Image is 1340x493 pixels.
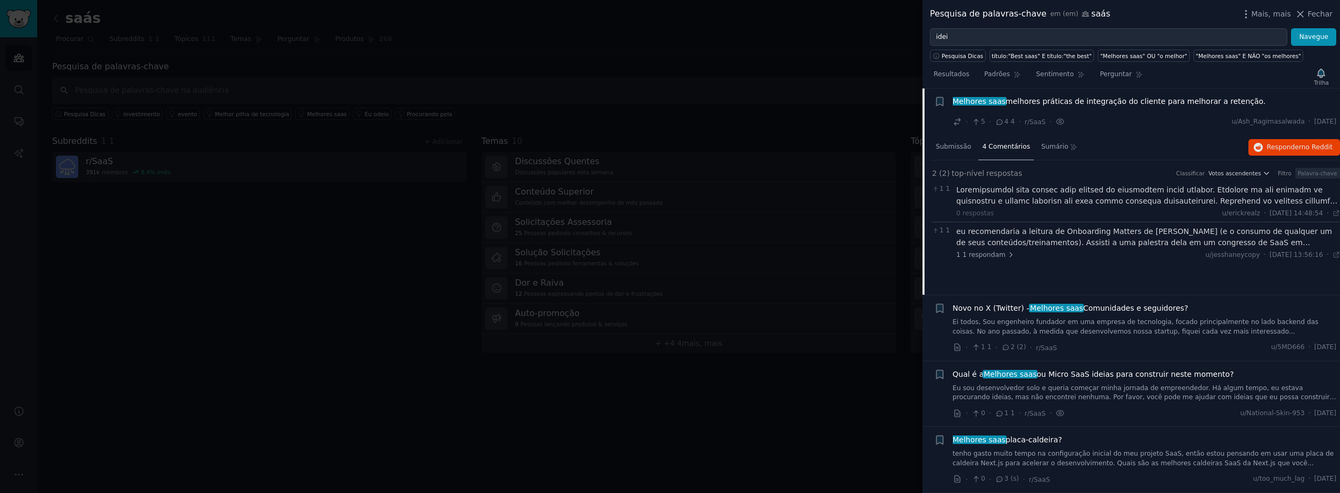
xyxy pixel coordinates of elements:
[1270,209,1323,219] span: [DATE] 14:48:54
[966,116,968,127] span: ·
[1100,70,1132,79] span: Perguntar
[971,343,991,352] span: 1 1
[1049,116,1051,127] span: ·
[930,66,973,88] a: Resultados
[934,70,969,79] span: Resultados
[984,70,1010,79] span: Padrões
[1032,66,1089,88] a: Sentimento
[989,116,991,127] span: ·
[971,474,985,484] span: 0
[1018,408,1020,419] span: ·
[1096,66,1147,88] a: Perguntar
[1196,52,1301,60] div: "Melhores saas" E NÃO "os melhores"
[1023,474,1025,485] span: ·
[1025,410,1046,417] span: r/SaaS
[992,52,1092,60] div: título:"Best saas" E título:"the best"
[932,168,950,179] span: 2 (2)
[1208,169,1261,177] span: Votos ascendentes
[932,184,951,194] span: 1 1
[953,303,1188,314] a: Novo no X (Twitter) –Melhores saasComunidades e seguidores?
[1248,139,1340,156] button: Responderno Reddit
[1309,343,1311,352] span: ·
[1308,9,1333,20] span: Fechar
[930,50,986,62] button: Pesquisa Dicas
[995,409,1015,418] span: 1 1
[942,52,983,60] span: Pesquisa Dicas
[966,408,968,419] span: ·
[989,408,991,419] span: ·
[1264,250,1266,260] span: ·
[995,117,1015,127] span: 4 4
[1271,343,1305,352] span: u/5MD666
[1295,168,1340,179] input: Palavra-chave
[953,369,1234,380] a: Qual é aMelhores saasou Micro SaaS ideias para construir neste momento?
[1295,9,1333,20] button: Fechar
[981,66,1025,88] a: Padrões
[1029,304,1084,312] span: Melhores saas
[1001,343,1026,352] span: 2 (2)
[932,226,951,236] span: 1 1
[1252,9,1291,20] span: Mais, mais
[1098,50,1189,62] a: "Melhores saas" OU "o melhor"
[1029,342,1032,353] span: ·
[1194,50,1304,62] a: "Melhores saas" E NÃO "os melhores"
[953,96,1266,107] a: Melhores saasmelhores práticas de integração do cliente para melhorar a retenção.
[1240,409,1304,418] span: u/National-Skin-953
[1050,10,1078,19] span: em (em)
[953,384,1337,402] a: Eu sou desenvolvedor solo e queria começar minha jornada de empreendedor. Há algum tempo, eu esta...
[930,28,1287,46] input: Experimente uma palavra-chave relacionada ao seu negócio
[986,168,1022,179] span: respostas
[953,434,1063,446] a: Melhores saasplaca-caldeira?
[1232,117,1305,127] span: u/Ash_Ragimasalwada
[1049,408,1051,419] span: ·
[1314,343,1336,352] span: [DATE]
[1176,169,1205,177] div: Classificar
[1309,117,1311,127] span: ·
[966,474,968,485] span: ·
[1278,169,1292,177] div: Filtro
[953,318,1337,336] a: Ei todos, Sou engenheiro fundador em uma empresa de tecnologia, focado principalmente no lado bac...
[1253,474,1305,484] span: u/too_much_lag
[1036,70,1074,79] span: Sentimento
[1041,142,1068,152] span: Sumário
[995,474,1019,484] span: 3 (s)
[1327,209,1329,219] span: ·
[953,303,1188,314] span: Novo no X (Twitter) – Comunidades e seguidores?
[1291,28,1336,46] button: Navegue
[1029,476,1050,483] span: r/SaaS
[1267,143,1333,152] span: Responder
[1018,116,1020,127] span: ·
[990,50,1094,62] a: título:"Best saas" E título:"the best"
[957,250,1015,260] span: 1 1 respondam
[952,168,985,179] span: top-nível
[936,142,971,152] span: Submissão
[982,142,1030,152] span: 4 Comentários
[1100,52,1187,60] div: "Melhores saas" OU "o melhor"
[966,342,968,353] span: ·
[1222,209,1260,217] span: u/erickrealz
[1240,9,1291,20] button: Mais, mais
[1270,250,1323,260] span: [DATE] 13:56:16
[1025,118,1046,126] span: r/SaaS
[1327,250,1329,260] span: ·
[989,474,991,485] span: ·
[1309,409,1311,418] span: ·
[1036,344,1057,352] span: r/SaaS
[971,409,985,418] span: 0
[952,97,1007,106] span: Melhores saas
[1314,409,1336,418] span: [DATE]
[1205,251,1260,258] span: u/jesshaneycopy
[1302,143,1333,151] span: no Reddit
[1264,209,1266,219] span: ·
[1314,117,1336,127] span: [DATE]
[953,96,1266,107] span: melhores práticas de integração do cliente para melhorar a retenção.
[952,435,1007,444] span: Melhores saas
[953,449,1337,468] a: tenho gasto muito tempo na configuração inicial do meu projeto SaaS, então estou pensando em usar...
[995,342,997,353] span: ·
[953,434,1063,446] span: placa-caldeira?
[1309,474,1311,484] span: ·
[953,369,1234,380] span: Qual é a ou Micro SaaS ideias para construir neste momento?
[971,117,985,127] span: 5
[1314,474,1336,484] span: [DATE]
[930,7,1110,21] div: Pesquisa de palavras-chave saás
